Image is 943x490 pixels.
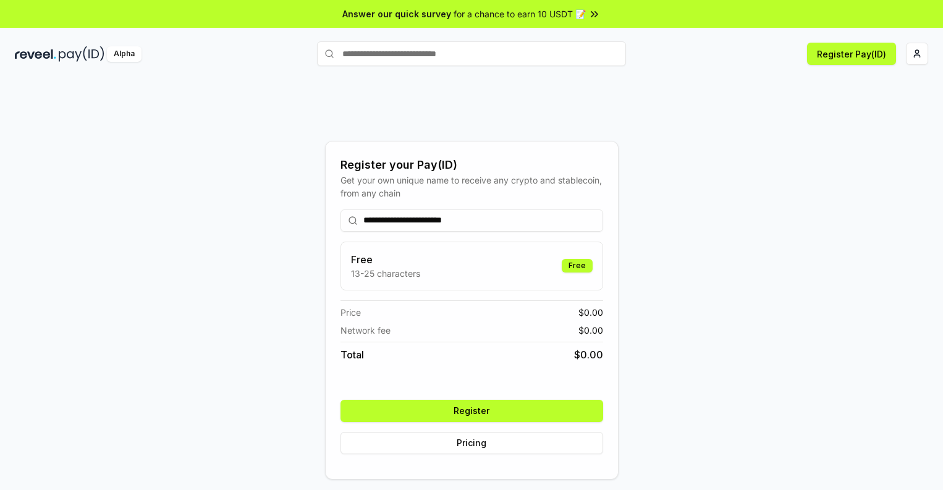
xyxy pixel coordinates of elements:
[340,324,391,337] span: Network fee
[340,347,364,362] span: Total
[340,174,603,200] div: Get your own unique name to receive any crypto and stablecoin, from any chain
[342,7,451,20] span: Answer our quick survey
[454,7,586,20] span: for a chance to earn 10 USDT 📝
[578,306,603,319] span: $ 0.00
[351,252,420,267] h3: Free
[59,46,104,62] img: pay_id
[807,43,896,65] button: Register Pay(ID)
[340,400,603,422] button: Register
[562,259,593,272] div: Free
[351,267,420,280] p: 13-25 characters
[340,156,603,174] div: Register your Pay(ID)
[340,306,361,319] span: Price
[107,46,142,62] div: Alpha
[578,324,603,337] span: $ 0.00
[574,347,603,362] span: $ 0.00
[340,432,603,454] button: Pricing
[15,46,56,62] img: reveel_dark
